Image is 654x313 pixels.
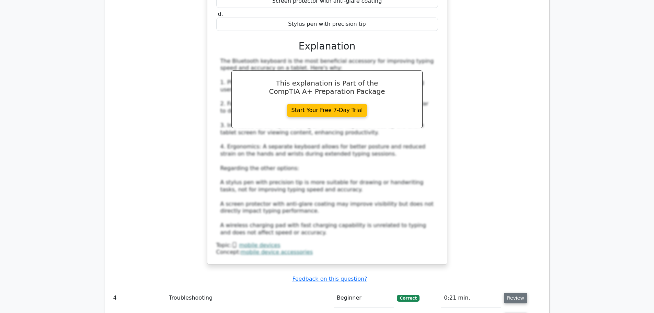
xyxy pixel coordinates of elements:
td: Troubleshooting [166,288,334,308]
div: Topic: [216,242,438,249]
h3: Explanation [220,41,434,52]
div: Concept: [216,249,438,256]
span: Correct [397,295,419,302]
span: d. [218,11,223,17]
button: Review [504,293,527,303]
a: mobile devices [239,242,280,248]
td: 4 [111,288,167,308]
div: The Bluetooth keyboard is the most beneficial accessory for improving typing speed and accuracy o... [220,58,434,236]
td: 0:21 min. [441,288,501,308]
a: mobile device accessories [241,249,313,255]
td: Beginner [334,288,394,308]
div: Stylus pen with precision tip [216,18,438,31]
a: Feedback on this question? [292,276,367,282]
a: Start Your Free 7-Day Trial [287,104,367,117]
